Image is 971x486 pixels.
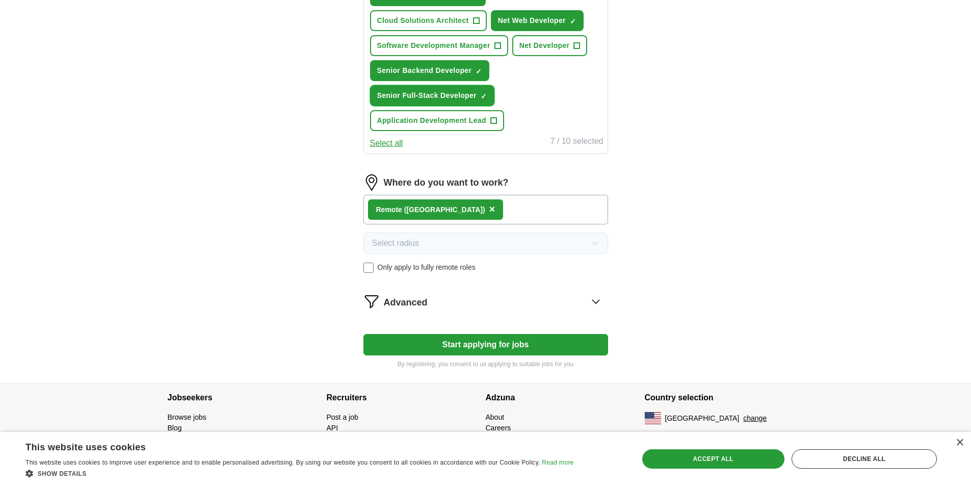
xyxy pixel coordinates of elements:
[363,233,608,254] button: Select radius
[377,65,472,76] span: Senior Backend Developer
[370,35,508,56] button: Software Development Manager
[38,470,87,477] span: Show details
[645,383,804,412] h4: Country selection
[25,438,548,453] div: This website uses cookies
[519,40,570,51] span: Net Developer
[481,92,487,100] span: ✓
[370,85,494,106] button: Senior Full-Stack Developer✓
[168,424,182,432] a: Blog
[25,459,540,466] span: This website uses cookies to improve user experience and to enable personalised advertising. By u...
[642,449,784,469] div: Accept all
[384,296,428,310] span: Advanced
[956,439,963,447] div: Close
[363,360,608,369] p: By registering, you consent to us applying to suitable jobs for you
[370,10,487,31] button: Cloud Solutions Architect
[372,237,419,249] span: Select radius
[377,90,477,101] span: Senior Full-Stack Developer
[792,449,937,469] div: Decline all
[476,67,482,75] span: ✓
[486,413,505,421] a: About
[378,262,476,273] span: Only apply to fully remote roles
[384,176,509,190] label: Where do you want to work?
[498,15,566,26] span: Net Web Developer
[370,137,403,149] button: Select all
[363,293,380,310] img: filter
[550,135,603,149] div: 7 / 10 selected
[542,459,573,466] a: Read more, opens a new window
[645,412,661,424] img: US flag
[327,413,358,421] a: Post a job
[25,468,573,478] div: Show details
[377,15,469,26] span: Cloud Solutions Architect
[370,60,490,81] button: Senior Backend Developer✓
[486,424,511,432] a: Careers
[377,40,490,51] span: Software Development Manager
[743,413,767,424] button: change
[489,202,495,217] button: ×
[512,35,588,56] button: Net Developer
[363,263,374,273] input: Only apply to fully remote roles
[491,10,584,31] button: Net Web Developer✓
[570,17,576,25] span: ✓
[168,413,206,421] a: Browse jobs
[370,110,504,131] button: Application Development Lead
[327,424,338,432] a: API
[377,115,486,126] span: Application Development Lead
[363,174,380,191] img: location.png
[665,413,740,424] span: [GEOGRAPHIC_DATA]
[363,334,608,355] button: Start applying for jobs
[489,203,495,215] span: ×
[376,204,485,215] div: Remote ([GEOGRAPHIC_DATA])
